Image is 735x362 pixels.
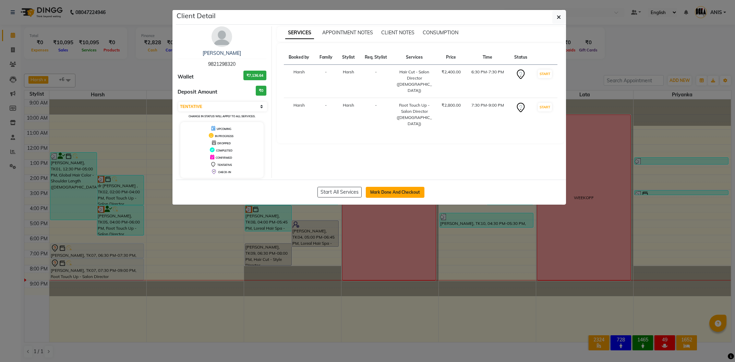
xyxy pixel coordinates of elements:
span: CHECK-IN [218,170,231,174]
a: [PERSON_NAME] [203,50,241,56]
td: - [360,98,392,131]
span: 9821298320 [208,61,236,67]
td: 7:30 PM-9:00 PM [466,98,509,131]
th: Family [314,50,337,65]
td: 6:30 PM-7:30 PM [466,65,509,98]
button: START [538,103,552,111]
h5: Client Detail [177,11,216,21]
span: DROPPED [217,142,231,145]
span: Wallet [178,73,194,81]
td: - [314,65,337,98]
th: Time [466,50,509,65]
button: Start All Services [317,187,362,197]
div: Root Touch Up - Salon Director ([DEMOGRAPHIC_DATA]) [396,102,432,127]
span: COMPLETED [216,149,232,152]
span: CLIENT NOTES [381,29,414,36]
span: CONSUMPTION [423,29,458,36]
td: - [360,65,392,98]
div: Hair Cut - Salon Director ([DEMOGRAPHIC_DATA]) [396,69,432,94]
span: TENTATIVE [217,163,232,167]
span: Harsh [343,69,354,74]
small: Change in status will apply to all services. [189,114,255,118]
span: Deposit Amount [178,88,217,96]
div: ₹2,800.00 [441,102,462,108]
td: - [314,98,337,131]
span: APPOINTMENT NOTES [322,29,373,36]
img: avatar [212,26,232,47]
th: Booked by [284,50,315,65]
button: START [538,70,552,78]
span: SERVICES [285,27,314,39]
th: Req. Stylist [360,50,392,65]
th: Stylist [337,50,360,65]
td: Harsh [284,98,315,131]
td: Harsh [284,65,315,98]
span: Harsh [343,102,354,108]
span: UPCOMING [217,127,231,131]
h3: ₹0 [256,86,266,96]
h3: ₹7,136.64 [243,71,266,81]
button: Mark Done And Checkout [366,187,424,198]
span: IN PROGRESS [215,134,233,138]
th: Services [392,50,436,65]
th: Price [436,50,466,65]
th: Status [509,50,532,65]
span: CONFIRMED [216,156,232,159]
div: ₹2,400.00 [441,69,462,75]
